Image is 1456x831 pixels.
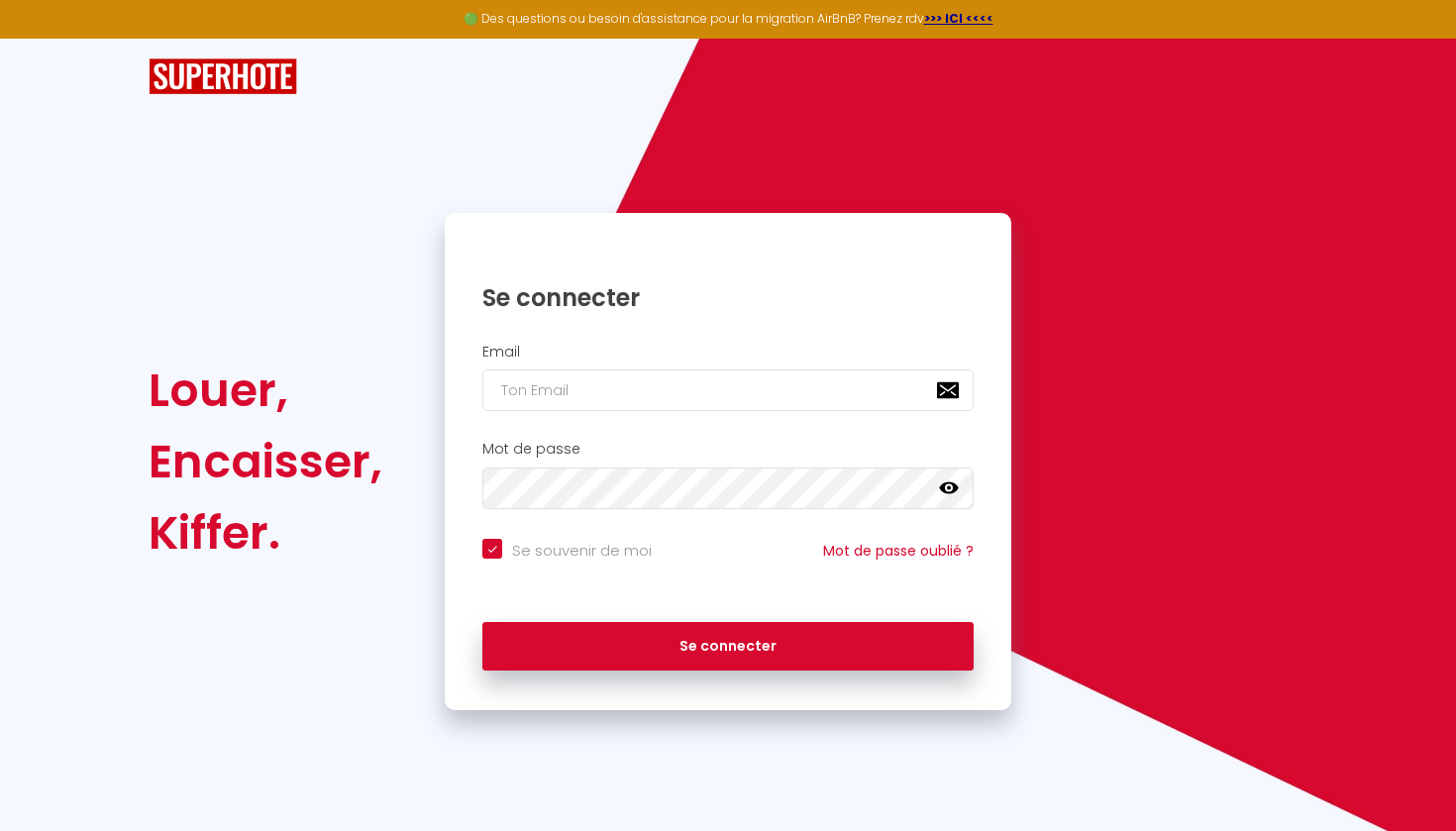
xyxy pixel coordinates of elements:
[482,282,974,313] h1: Se connecter
[149,497,382,569] div: Kiffer.
[924,10,993,27] a: >>> ICI <<<<
[482,344,974,361] h2: Email
[482,622,974,672] button: Se connecter
[149,58,297,95] img: SuperHote logo
[149,426,382,497] div: Encaisser,
[482,441,974,458] h2: Mot de passe
[482,369,974,411] input: Ton Email
[149,355,382,426] div: Louer,
[823,541,974,561] a: Mot de passe oublié ?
